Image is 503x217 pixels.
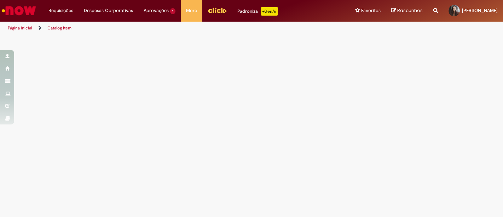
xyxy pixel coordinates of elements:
span: Aprovações [144,7,169,14]
img: ServiceNow [1,4,37,18]
span: [PERSON_NAME] [462,7,498,13]
a: Catalog Item [47,25,71,31]
span: Despesas Corporativas [84,7,133,14]
p: +GenAi [261,7,278,16]
a: Rascunhos [391,7,423,14]
span: 1 [170,8,175,14]
span: Favoritos [361,7,381,14]
span: Requisições [48,7,73,14]
span: More [186,7,197,14]
div: Padroniza [237,7,278,16]
span: Rascunhos [397,7,423,14]
img: click_logo_yellow_360x200.png [208,5,227,16]
a: Página inicial [8,25,32,31]
ul: Trilhas de página [5,22,330,35]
